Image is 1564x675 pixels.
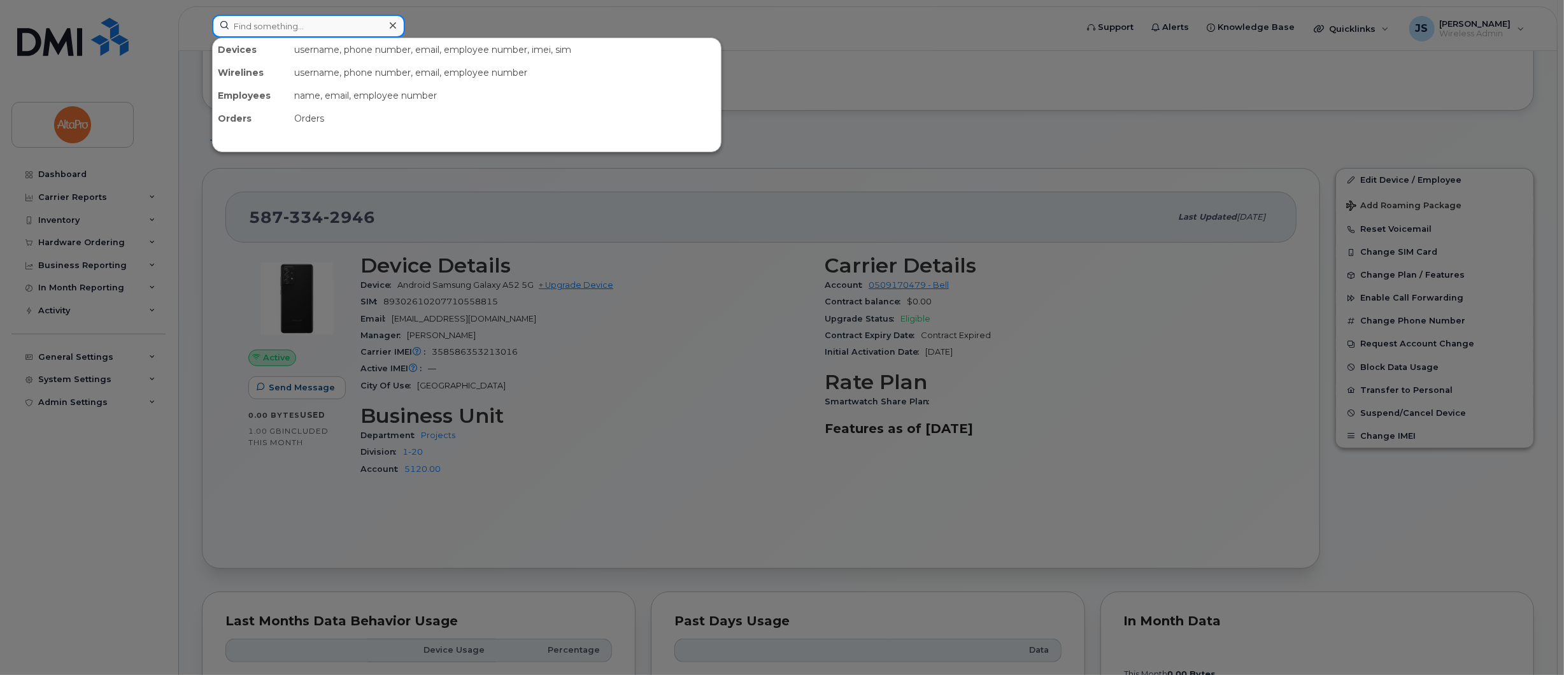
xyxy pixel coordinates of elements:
div: Orders [213,107,289,130]
div: Orders [289,107,721,130]
div: Devices [213,38,289,61]
div: username, phone number, email, employee number [289,61,721,84]
div: username, phone number, email, employee number, imei, sim [289,38,721,61]
div: Wirelines [213,61,289,84]
div: name, email, employee number [289,84,721,107]
div: Employees [213,84,289,107]
input: Find something... [212,15,405,38]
